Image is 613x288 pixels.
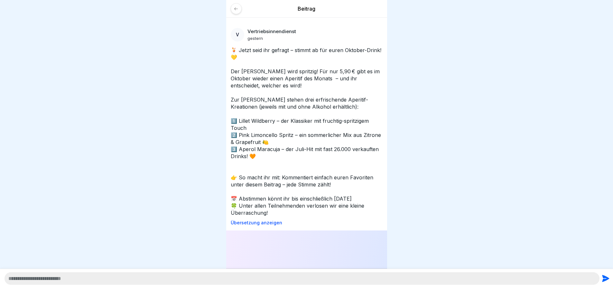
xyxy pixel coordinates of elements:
div: V [231,28,244,41]
p: Beitrag [231,5,383,12]
p: gestern [247,36,263,41]
p: Vertriebsinnendienst [247,29,296,34]
p: 🍹 Jetzt seid ihr gefragt – stimmt ab für euren Oktober-Drink! 💛 Der [PERSON_NAME] wird spritzig! ... [231,47,383,216]
p: Übersetzung anzeigen [231,220,383,225]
